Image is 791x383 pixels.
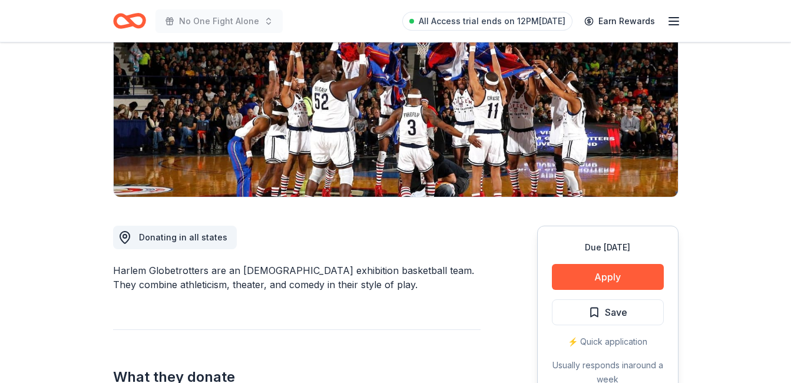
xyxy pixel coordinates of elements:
div: Due [DATE] [552,240,664,255]
div: Harlem Globetrotters are an [DEMOGRAPHIC_DATA] exhibition basketball team. They combine athletici... [113,263,481,292]
a: Home [113,7,146,35]
div: ⚡️ Quick application [552,335,664,349]
span: Donating in all states [139,232,227,242]
span: All Access trial ends on 12PM[DATE] [419,14,565,28]
span: Save [605,305,627,320]
button: No One Fight Alone [155,9,283,33]
a: Earn Rewards [577,11,662,32]
button: Apply [552,264,664,290]
button: Save [552,299,664,325]
span: No One Fight Alone [179,14,259,28]
a: All Access trial ends on 12PM[DATE] [402,12,572,31]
